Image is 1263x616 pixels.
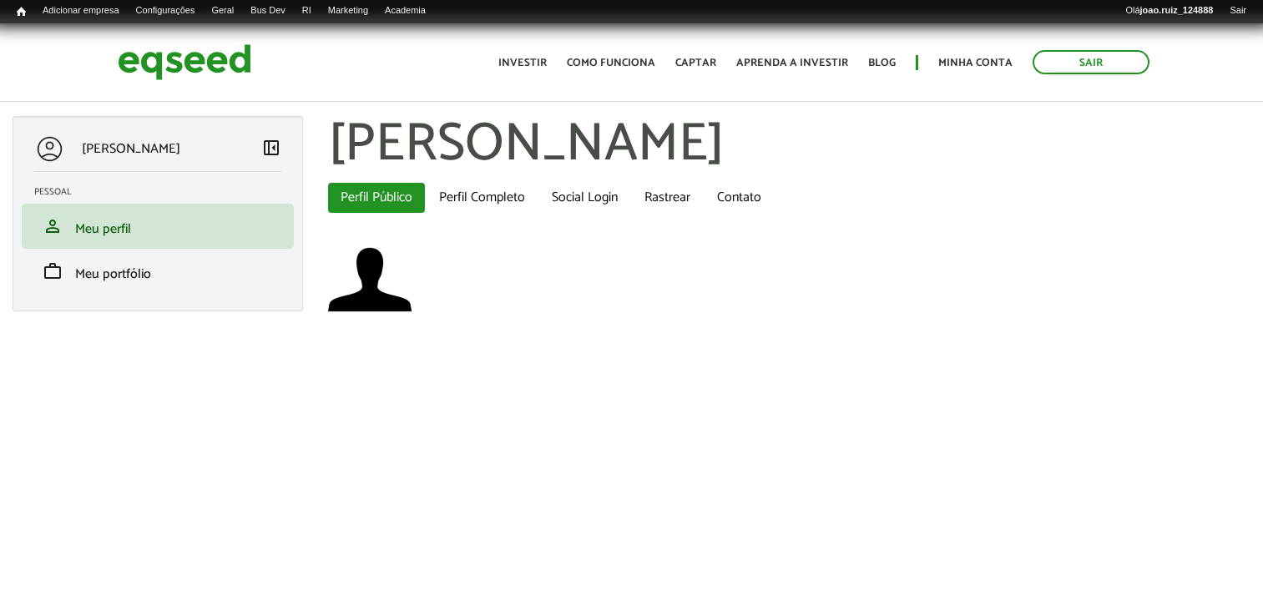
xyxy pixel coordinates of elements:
[118,40,251,84] img: EqSeed
[328,183,425,213] a: Perfil Público
[22,204,294,249] li: Meu perfil
[294,4,320,18] a: RI
[34,4,128,18] a: Adicionar empresa
[128,4,204,18] a: Configurações
[705,183,774,213] a: Contato
[632,183,703,213] a: Rastrear
[1140,5,1214,15] strong: joao.ruiz_124888
[43,261,63,281] span: work
[75,218,131,240] span: Meu perfil
[1117,4,1221,18] a: Olájoao.ruiz_124888
[261,138,281,158] span: left_panel_close
[261,138,281,161] a: Colapsar menu
[938,58,1013,68] a: Minha conta
[203,4,242,18] a: Geral
[427,183,538,213] a: Perfil Completo
[498,58,547,68] a: Investir
[376,4,434,18] a: Academia
[736,58,848,68] a: Aprenda a investir
[868,58,896,68] a: Blog
[34,261,281,281] a: workMeu portfólio
[17,6,26,18] span: Início
[75,263,151,285] span: Meu portfólio
[242,4,294,18] a: Bus Dev
[675,58,716,68] a: Captar
[320,4,376,18] a: Marketing
[539,183,630,213] a: Social Login
[1033,50,1149,74] a: Sair
[34,187,294,197] h2: Pessoal
[567,58,655,68] a: Como funciona
[328,238,412,321] img: Foto de João Pedro Ruiz de Oliveira da Silva
[1221,4,1255,18] a: Sair
[8,4,34,20] a: Início
[22,249,294,294] li: Meu portfólio
[34,216,281,236] a: personMeu perfil
[328,116,1250,174] h1: [PERSON_NAME]
[43,216,63,236] span: person
[328,238,412,321] a: Ver perfil do usuário.
[82,141,180,157] p: [PERSON_NAME]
